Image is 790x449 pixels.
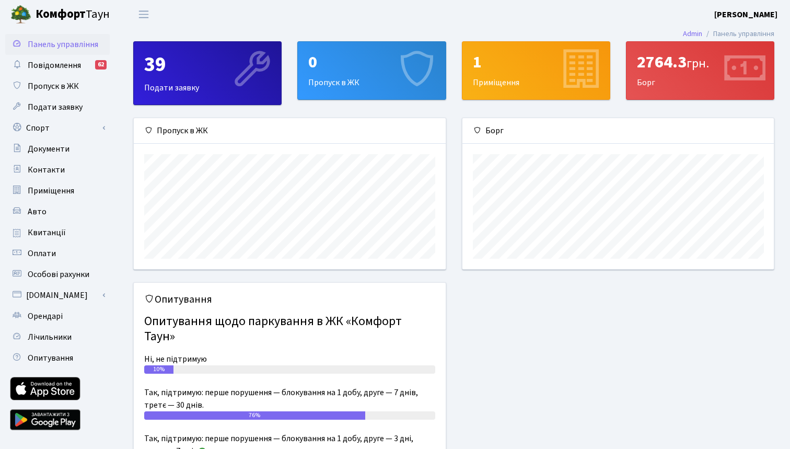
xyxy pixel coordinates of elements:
span: Авто [28,206,47,217]
div: 76% [144,411,365,420]
span: Пропуск в ЖК [28,80,79,92]
div: Так, підтримую: перше порушення — блокування на 1 добу, друге — 7 днів, третє — 30 днів. [144,386,435,411]
span: Повідомлення [28,60,81,71]
div: 0 [308,52,435,72]
a: Приміщення [5,180,110,201]
div: 1 [473,52,599,72]
span: грн. [687,54,709,73]
span: Оплати [28,248,56,259]
div: Борг [626,42,774,99]
a: Опитування [5,348,110,369]
a: Панель управління [5,34,110,55]
div: Пропуск в ЖК [134,118,446,144]
a: Спорт [5,118,110,139]
div: 10% [144,365,173,374]
span: Орендарі [28,310,63,322]
div: 2764.3 [637,52,763,72]
span: Панель управління [28,39,98,50]
span: Особові рахунки [28,269,89,280]
a: Авто [5,201,110,222]
span: Опитування [28,352,73,364]
span: Квитанції [28,227,66,238]
div: Приміщення [462,42,610,99]
h4: Опитування щодо паркування в ЖК «Комфорт Таун» [144,310,435,349]
nav: breadcrumb [667,23,790,45]
a: Квитанції [5,222,110,243]
div: Пропуск в ЖК [298,42,445,99]
b: Комфорт [36,6,86,22]
a: Подати заявку [5,97,110,118]
a: Документи [5,139,110,159]
a: Повідомлення62 [5,55,110,76]
span: Таун [36,6,110,24]
div: Подати заявку [134,42,281,105]
b: [PERSON_NAME] [714,9,777,20]
div: 39 [144,52,271,77]
li: Панель управління [702,28,774,40]
a: [PERSON_NAME] [714,8,777,21]
h5: Опитування [144,293,435,306]
div: 62 [95,60,107,70]
a: Контакти [5,159,110,180]
button: Переключити навігацію [131,6,157,23]
a: 1Приміщення [462,41,610,100]
div: Ні, не підтримую [144,353,435,365]
span: Документи [28,143,69,155]
span: Контакти [28,164,65,176]
span: Приміщення [28,185,74,197]
a: Лічильники [5,327,110,348]
a: Орендарі [5,306,110,327]
a: 39Подати заявку [133,41,282,105]
a: Оплати [5,243,110,264]
span: Подати заявку [28,101,83,113]
span: Лічильники [28,331,72,343]
a: 0Пропуск в ЖК [297,41,446,100]
a: Особові рахунки [5,264,110,285]
div: Борг [462,118,774,144]
img: logo.png [10,4,31,25]
a: Пропуск в ЖК [5,76,110,97]
a: Admin [683,28,702,39]
a: [DOMAIN_NAME] [5,285,110,306]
